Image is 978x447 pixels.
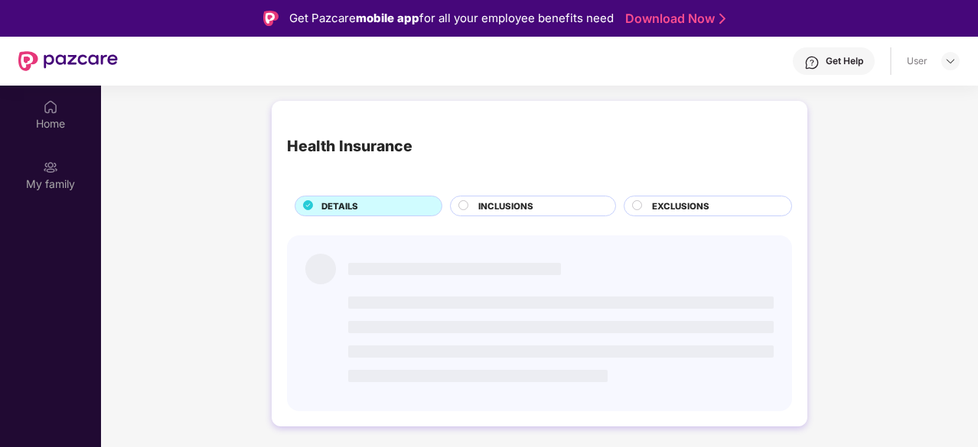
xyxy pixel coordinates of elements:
img: Stroke [719,11,725,27]
div: Health Insurance [287,134,412,158]
div: Get Help [826,55,863,67]
span: DETAILS [321,199,358,213]
img: svg+xml;base64,PHN2ZyB3aWR0aD0iMjAiIGhlaWdodD0iMjAiIHZpZXdCb3g9IjAgMCAyMCAyMCIgZmlsbD0ibm9uZSIgeG... [43,160,58,175]
div: Get Pazcare for all your employee benefits need [289,9,614,28]
img: svg+xml;base64,PHN2ZyBpZD0iSG9tZSIgeG1sbnM9Imh0dHA6Ly93d3cudzMub3JnLzIwMDAvc3ZnIiB3aWR0aD0iMjAiIG... [43,99,58,115]
span: EXCLUSIONS [652,199,709,213]
img: Logo [263,11,279,26]
span: INCLUSIONS [478,199,533,213]
strong: mobile app [356,11,419,25]
a: Download Now [625,11,721,27]
img: New Pazcare Logo [18,51,118,71]
img: svg+xml;base64,PHN2ZyBpZD0iRHJvcGRvd24tMzJ4MzIiIHhtbG5zPSJodHRwOi8vd3d3LnczLm9yZy8yMDAwL3N2ZyIgd2... [944,55,957,67]
div: User [907,55,927,67]
img: svg+xml;base64,PHN2ZyBpZD0iSGVscC0zMngzMiIgeG1sbnM9Imh0dHA6Ly93d3cudzMub3JnLzIwMDAvc3ZnIiB3aWR0aD... [804,55,820,70]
